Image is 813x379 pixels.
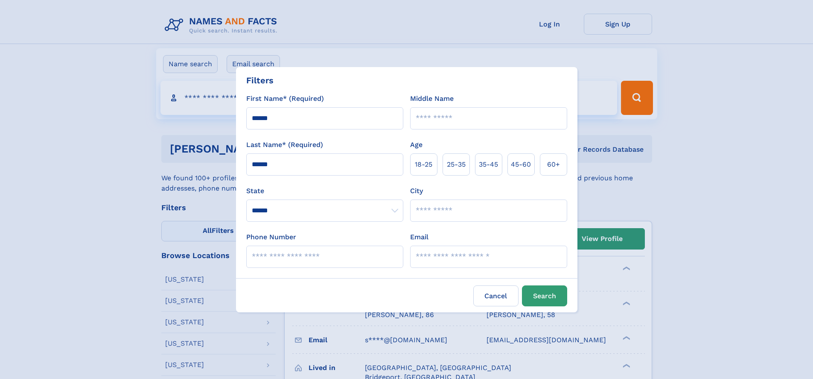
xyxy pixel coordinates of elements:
[473,285,519,306] label: Cancel
[415,159,432,170] span: 18‑25
[479,159,498,170] span: 35‑45
[246,186,403,196] label: State
[246,94,324,104] label: First Name* (Required)
[447,159,466,170] span: 25‑35
[410,232,428,242] label: Email
[410,186,423,196] label: City
[246,232,296,242] label: Phone Number
[410,94,454,104] label: Middle Name
[547,159,560,170] span: 60+
[522,285,567,306] button: Search
[246,74,274,87] div: Filters
[410,140,423,150] label: Age
[246,140,323,150] label: Last Name* (Required)
[511,159,531,170] span: 45‑60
